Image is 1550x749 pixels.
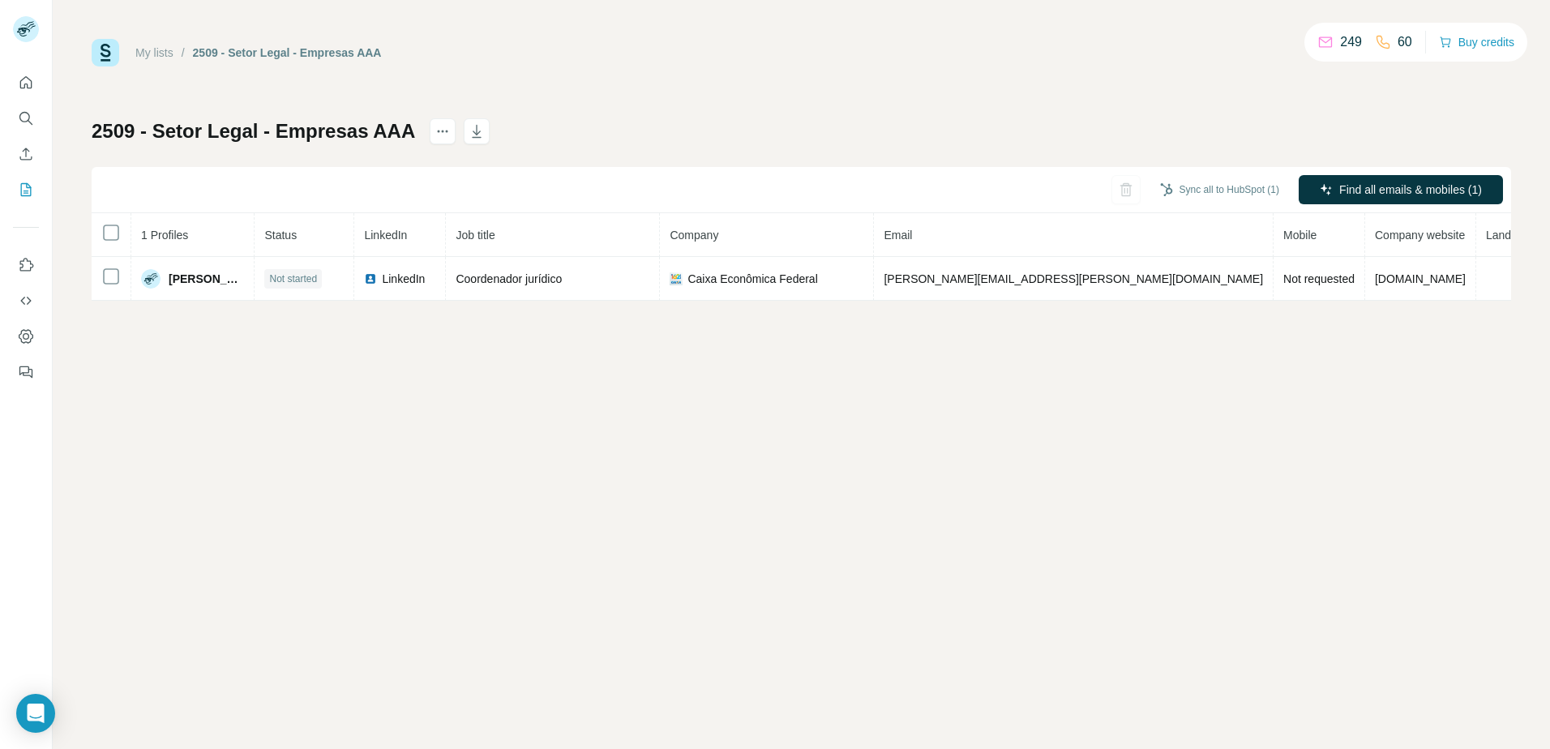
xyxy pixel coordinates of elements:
button: Sync all to HubSpot (1) [1149,178,1291,202]
span: Coordenador jurídico [456,272,562,285]
button: Feedback [13,357,39,387]
button: Find all emails & mobiles (1) [1299,175,1503,204]
p: 60 [1398,32,1412,52]
button: Enrich CSV [13,139,39,169]
span: 1 Profiles [141,229,188,242]
button: Use Surfe API [13,286,39,315]
span: Company website [1375,229,1465,242]
span: Landline [1486,229,1529,242]
h1: 2509 - Setor Legal - Empresas AAA [92,118,415,144]
div: 2509 - Setor Legal - Empresas AAA [193,45,382,61]
button: My lists [13,175,39,204]
button: Buy credits [1439,31,1514,53]
span: Job title [456,229,495,242]
span: [DOMAIN_NAME] [1375,272,1466,285]
img: Surfe Logo [92,39,119,66]
div: Open Intercom Messenger [16,694,55,733]
span: [PERSON_NAME][EMAIL_ADDRESS][PERSON_NAME][DOMAIN_NAME] [884,272,1263,285]
span: Not started [269,272,317,286]
a: My lists [135,46,173,59]
span: Email [884,229,912,242]
img: LinkedIn logo [364,272,377,285]
button: Use Surfe on LinkedIn [13,250,39,280]
span: LinkedIn [364,229,407,242]
span: Caixa Econômica Federal [687,271,817,287]
img: Avatar [141,269,161,289]
button: Dashboard [13,322,39,351]
button: Search [13,104,39,133]
span: [PERSON_NAME] [169,271,244,287]
span: Mobile [1283,229,1317,242]
span: LinkedIn [382,271,425,287]
span: Not requested [1283,272,1355,285]
span: Company [670,229,718,242]
button: Quick start [13,68,39,97]
img: company-logo [670,272,683,285]
li: / [182,45,185,61]
p: 249 [1340,32,1362,52]
span: Status [264,229,297,242]
span: Find all emails & mobiles (1) [1339,182,1482,198]
button: actions [430,118,456,144]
